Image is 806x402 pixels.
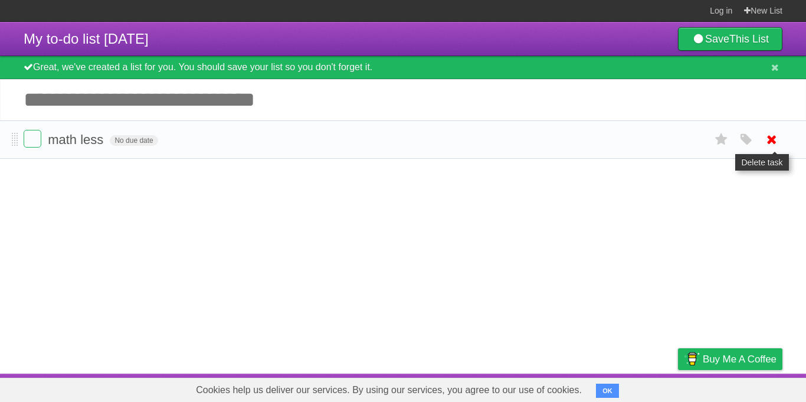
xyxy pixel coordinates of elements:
[184,378,594,402] span: Cookies help us deliver our services. By using our services, you agree to our use of cookies.
[48,132,106,147] span: math less
[560,377,608,399] a: Developers
[596,384,619,398] button: OK
[521,377,546,399] a: About
[663,377,693,399] a: Privacy
[703,349,776,370] span: Buy me a coffee
[24,31,149,47] span: My to-do list [DATE]
[24,130,41,148] label: Done
[110,135,158,146] span: No due date
[708,377,782,399] a: Suggest a feature
[684,349,700,369] img: Buy me a coffee
[710,130,733,149] label: Star task
[678,27,782,51] a: SaveThis List
[678,348,782,370] a: Buy me a coffee
[622,377,648,399] a: Terms
[729,33,769,45] b: This List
